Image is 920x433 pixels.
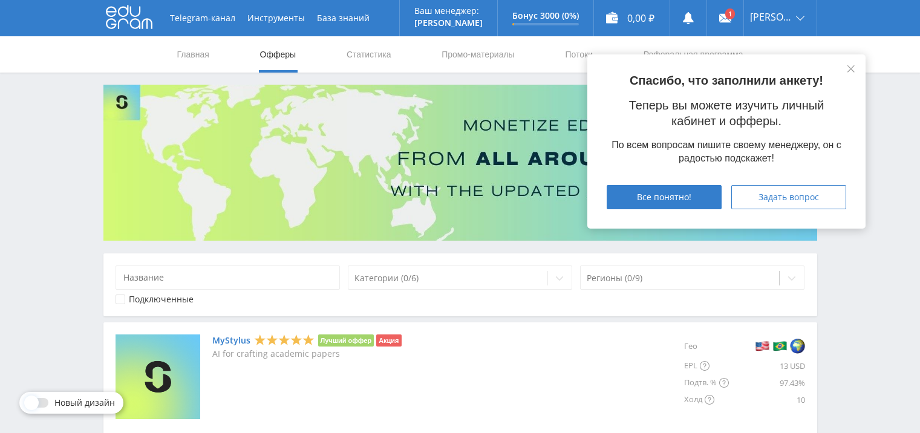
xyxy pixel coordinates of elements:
[254,334,315,347] div: 5 Stars
[259,36,298,73] a: Офферы
[176,36,210,73] a: Главная
[414,6,483,16] p: Ваш менеджер:
[729,391,805,408] div: 10
[212,336,250,345] a: MyStylus
[607,97,846,129] p: Теперь вы можете изучить личный кабинет и офферы.
[684,374,729,391] div: Подтв. %
[103,85,817,241] img: Banner
[116,265,341,290] input: Название
[345,36,393,73] a: Статистика
[54,398,115,408] span: Новый дизайн
[637,192,691,202] span: Все понятно!
[564,36,594,73] a: Потоки
[684,357,729,374] div: EPL
[129,295,194,304] div: Подключенные
[642,36,745,73] a: Реферальная программа
[440,36,515,73] a: Промо-материалы
[731,185,846,209] button: Задать вопрос
[376,334,401,347] li: Акция
[684,391,729,408] div: Холд
[729,357,805,374] div: 13 USD
[759,192,819,202] span: Задать вопрос
[414,18,483,28] p: [PERSON_NAME]
[750,12,792,22] span: [PERSON_NAME]
[684,334,729,357] div: Гео
[318,334,374,347] li: Лучший оффер
[607,138,846,166] div: По всем вопросам пишите своему менеджеру, он с радостью подскажет!
[607,74,846,88] p: Спасибо, что заполнили анкету!
[607,185,722,209] button: Все понятно!
[512,11,579,21] p: Бонус 3000 (0%)
[116,334,200,419] img: MyStylus
[212,349,402,359] p: AI for crafting academic papers
[729,374,805,391] div: 97.43%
